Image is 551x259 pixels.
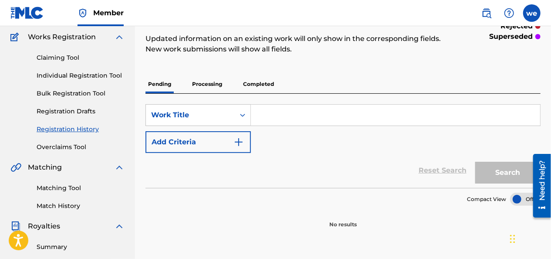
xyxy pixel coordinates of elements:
[478,4,495,22] a: Public Search
[10,7,44,19] img: MLC Logo
[37,53,125,62] a: Claiming Tool
[10,221,21,232] img: Royalties
[37,242,125,252] a: Summary
[37,89,125,98] a: Bulk Registration Tool
[507,217,551,259] iframe: Chat Widget
[145,75,174,93] p: Pending
[510,226,515,252] div: Drag
[145,104,541,188] form: Search Form
[481,8,492,18] img: search
[28,32,96,42] span: Works Registration
[37,107,125,116] a: Registration Drafts
[145,34,450,55] p: Updated information on an existing work will only show in the corresponding fields. New work subm...
[93,8,124,18] span: Member
[240,75,277,93] p: Completed
[233,137,244,147] img: 9d2ae6d4665cec9f34b9.svg
[114,32,125,42] img: expand
[28,221,60,232] span: Royalties
[10,32,22,42] img: Works Registration
[37,184,125,193] a: Matching Tool
[37,125,125,134] a: Registration History
[329,210,357,228] p: No results
[10,162,21,173] img: Matching
[527,151,551,221] iframe: Resource Center
[467,195,506,203] span: Compact View
[145,131,251,153] button: Add Criteria
[28,162,62,173] span: Matching
[114,162,125,173] img: expand
[78,8,88,18] img: Top Rightsholder
[500,4,518,22] div: Help
[500,21,533,31] p: rejected
[37,71,125,80] a: Individual Registration Tool
[489,31,533,42] p: superseded
[523,4,541,22] div: User Menu
[189,75,225,93] p: Processing
[151,110,230,120] div: Work Title
[504,8,514,18] img: help
[37,143,125,152] a: Overclaims Tool
[114,221,125,232] img: expand
[37,201,125,211] a: Match History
